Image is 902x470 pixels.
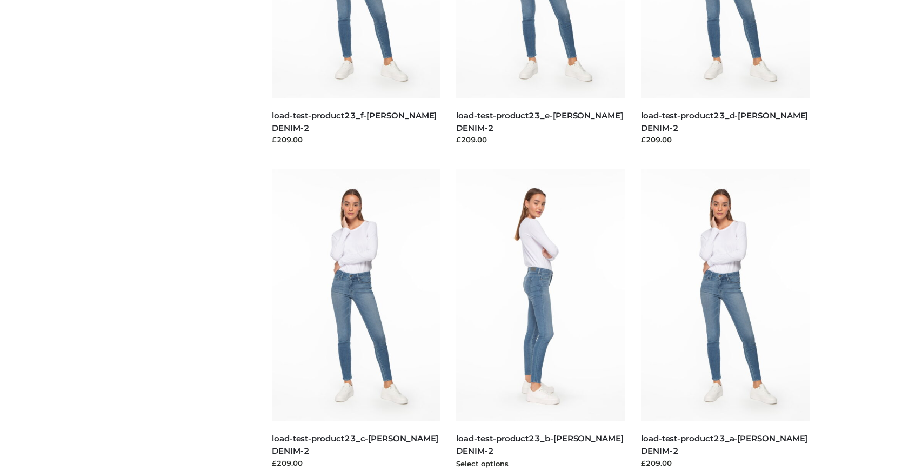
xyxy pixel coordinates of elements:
[456,459,509,468] a: Select options
[456,433,623,456] a: load-test-product23_b-[PERSON_NAME] DENIM-2
[456,110,623,133] a: load-test-product23_e-[PERSON_NAME] DENIM-2
[272,458,440,468] div: £209.00
[641,110,808,133] a: load-test-product23_d-[PERSON_NAME] DENIM-2
[641,433,807,456] a: load-test-product23_a-[PERSON_NAME] DENIM-2
[272,110,437,133] a: load-test-product23_f-[PERSON_NAME] DENIM-2
[272,433,438,456] a: load-test-product23_c-[PERSON_NAME] DENIM-2
[456,134,625,145] div: £209.00
[272,134,440,145] div: £209.00
[641,134,810,145] div: £209.00
[641,458,810,468] div: £209.00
